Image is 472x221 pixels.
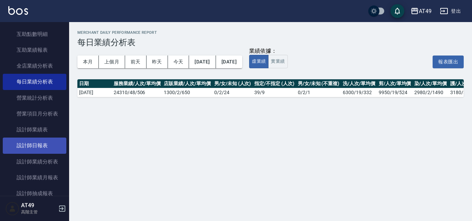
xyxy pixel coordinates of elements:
[253,79,296,88] th: 指定/不指定 (人次)
[112,88,162,97] td: 24310 / 48 / 506
[377,88,413,97] td: 9950/19/524
[189,56,216,68] button: [DATE]
[3,185,66,201] a: 設計師抽成報表
[377,79,413,88] th: 剪/人次/單均價
[437,5,464,18] button: 登出
[341,88,377,97] td: 6300/19/332
[6,202,19,215] img: Person
[112,79,162,88] th: 服務業績/人次/單均價
[77,38,464,47] h3: 每日業績分析表
[3,106,66,122] a: 營業項目月分析表
[168,56,189,68] button: 今天
[21,209,56,215] p: 高階主管
[147,56,168,68] button: 昨天
[162,79,212,88] th: 店販業績/人次/單均價
[3,122,66,138] a: 設計師業績表
[3,170,66,185] a: 設計師業績月報表
[21,202,56,209] h5: AT49
[296,88,341,97] td: 0 / 2 / 1
[99,56,125,68] button: 上個月
[3,90,66,106] a: 營業統計分析表
[3,74,66,90] a: 每日業績分析表
[249,48,287,55] div: 業績依據：
[268,55,287,68] button: 實業績
[413,88,449,97] td: 2980/2/1490
[433,58,464,64] a: 報表匯出
[249,55,268,68] button: 虛業績
[3,138,66,153] a: 設計師日報表
[77,79,112,88] th: 日期
[77,56,99,68] button: 本月
[77,88,112,97] td: [DATE]
[162,88,212,97] td: 1300 / 2 / 650
[253,88,296,97] td: 39 / 9
[419,7,432,16] div: AT49
[77,30,464,35] h2: merchant daily performance report
[390,4,404,18] button: save
[216,56,242,68] button: [DATE]
[296,79,341,88] th: 男/女/未知 (不重複)
[213,79,253,88] th: 男/女/未知 (人次)
[213,88,253,97] td: 0 / 2 / 24
[413,79,449,88] th: 染/人次/單均價
[408,4,434,18] button: AT49
[8,6,28,15] img: Logo
[125,56,147,68] button: 前天
[341,79,377,88] th: 洗/人次/單均價
[3,42,66,58] a: 互助業績報表
[433,56,464,68] button: 報表匯出
[3,58,66,74] a: 全店業績分析表
[3,154,66,170] a: 設計師業績分析表
[3,26,66,42] a: 互助點數明細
